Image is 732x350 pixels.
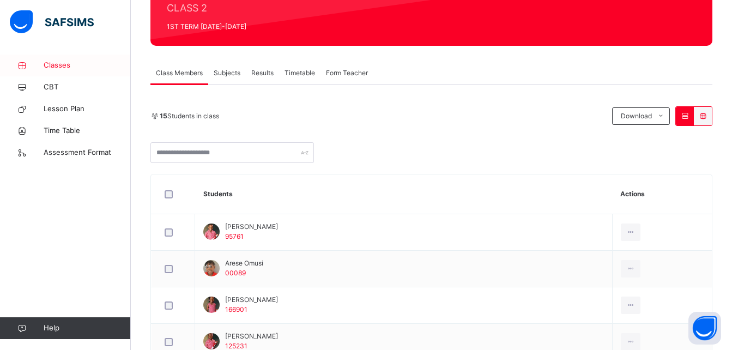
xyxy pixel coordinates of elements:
[44,125,131,136] span: Time Table
[44,147,131,158] span: Assessment Format
[612,174,712,214] th: Actions
[10,10,94,33] img: safsims
[285,68,315,78] span: Timetable
[688,312,721,345] button: Open asap
[621,111,652,121] span: Download
[326,68,368,78] span: Form Teacher
[225,269,246,277] span: 00089
[44,82,131,93] span: CBT
[167,22,348,32] span: 1ST TERM [DATE]-[DATE]
[195,174,613,214] th: Students
[225,331,278,341] span: [PERSON_NAME]
[225,305,247,313] span: 166901
[44,60,131,71] span: Classes
[160,111,219,121] span: Students in class
[214,68,240,78] span: Subjects
[44,323,130,334] span: Help
[225,295,278,305] span: [PERSON_NAME]
[251,68,274,78] span: Results
[225,232,244,240] span: 95761
[225,258,263,268] span: Arese Omusi
[156,68,203,78] span: Class Members
[225,342,247,350] span: 125231
[225,222,278,232] span: [PERSON_NAME]
[44,104,131,114] span: Lesson Plan
[160,112,167,120] b: 15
